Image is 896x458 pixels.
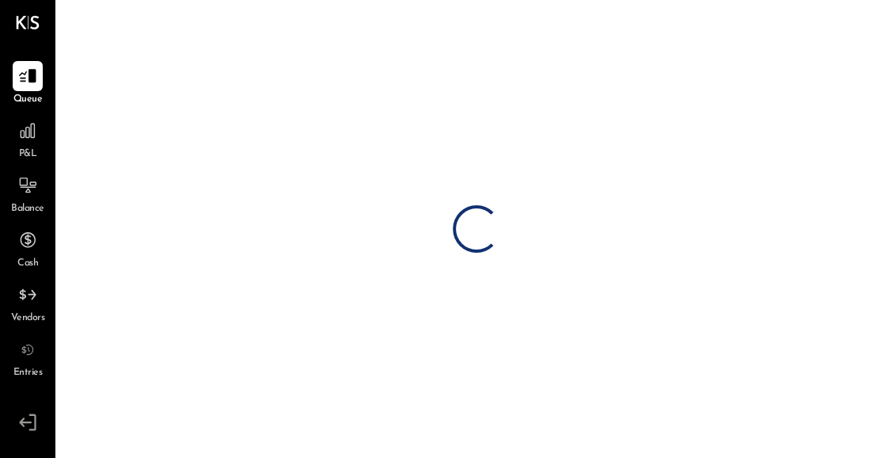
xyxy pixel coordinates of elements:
[19,147,37,162] span: P&L
[1,61,55,107] a: Queue
[17,257,38,271] span: Cash
[13,366,43,380] span: Entries
[1,280,55,326] a: Vendors
[1,225,55,271] a: Cash
[11,202,44,216] span: Balance
[1,170,55,216] a: Balance
[1,404,55,450] a: Bookkeeper
[11,311,45,326] span: Vendors
[1,116,55,162] a: P&L
[1,334,55,380] a: Entries
[13,93,43,107] span: Queue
